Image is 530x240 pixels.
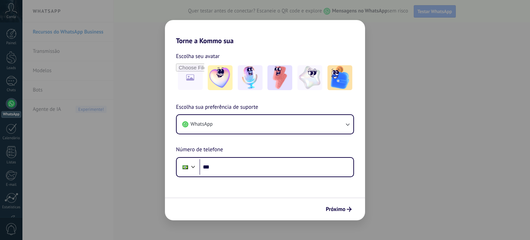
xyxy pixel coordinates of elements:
img: -3.jpeg [267,65,292,90]
img: -4.jpeg [297,65,322,90]
button: Próximo [323,203,355,215]
span: WhatsApp [190,121,213,128]
img: -2.jpeg [238,65,263,90]
h2: Torne a Kommo sua [165,20,365,45]
span: Próximo [326,207,345,212]
span: Escolha seu avatar [176,52,220,61]
img: -5.jpeg [327,65,352,90]
button: WhatsApp [177,115,353,134]
span: Escolha sua preferência de suporte [176,103,258,112]
img: -1.jpeg [208,65,233,90]
div: Brazil: + 55 [179,160,192,174]
span: Número de telefone [176,145,223,154]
